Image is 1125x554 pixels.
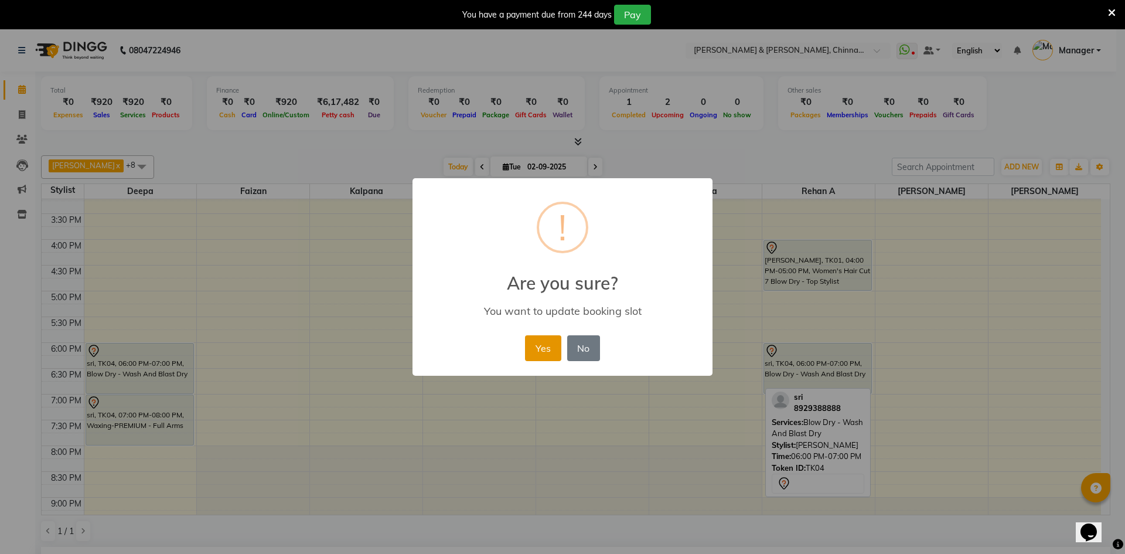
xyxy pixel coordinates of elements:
[558,204,567,251] div: !
[1076,507,1113,542] iframe: chat widget
[567,335,600,361] button: No
[429,304,696,318] div: You want to update booking slot
[614,5,651,25] button: Pay
[462,9,612,21] div: You have a payment due from 244 days
[525,335,561,361] button: Yes
[412,259,712,294] h2: Are you sure?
